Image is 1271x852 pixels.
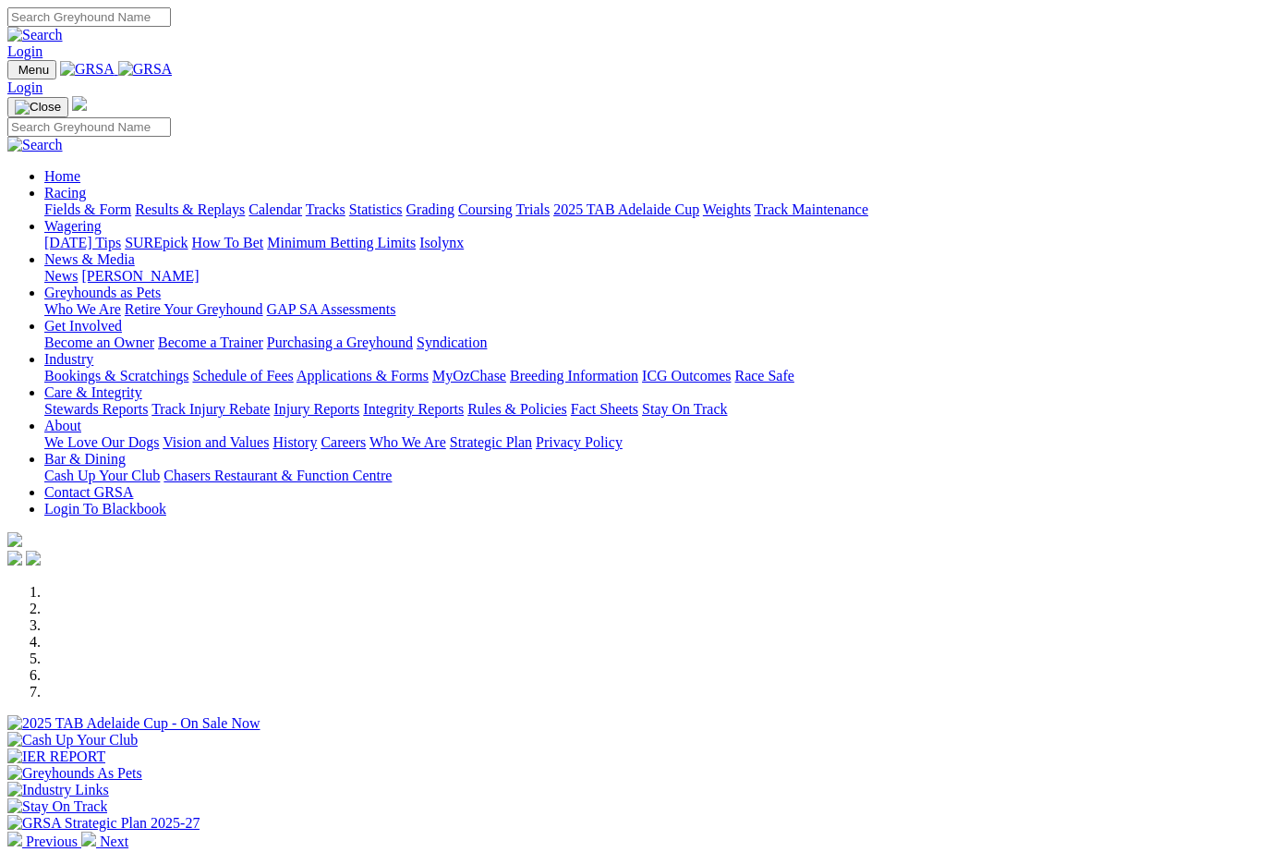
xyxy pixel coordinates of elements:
img: Greyhounds As Pets [7,765,142,782]
div: Greyhounds as Pets [44,301,1264,318]
img: Search [7,137,63,153]
a: Next [81,834,128,849]
a: Contact GRSA [44,484,133,500]
a: Become a Trainer [158,335,263,350]
a: Minimum Betting Limits [267,235,416,250]
a: Industry [44,351,93,367]
img: Cash Up Your Club [7,732,138,749]
img: chevron-left-pager-white.svg [7,832,22,846]
a: Calendar [248,201,302,217]
a: Stay On Track [642,401,727,417]
a: Applications & Forms [297,368,429,383]
img: logo-grsa-white.png [72,96,87,111]
a: Greyhounds as Pets [44,285,161,300]
a: [DATE] Tips [44,235,121,250]
a: SUREpick [125,235,188,250]
a: Fact Sheets [571,401,638,417]
a: Integrity Reports [363,401,464,417]
div: Wagering [44,235,1264,251]
a: News [44,268,78,284]
img: GRSA [60,61,115,78]
a: Wagering [44,218,102,234]
div: Get Involved [44,335,1264,351]
a: Bookings & Scratchings [44,368,188,383]
a: [PERSON_NAME] [81,268,199,284]
a: 2025 TAB Adelaide Cup [553,201,699,217]
div: Racing [44,201,1264,218]
img: 2025 TAB Adelaide Cup - On Sale Now [7,715,260,732]
a: Become an Owner [44,335,154,350]
div: About [44,434,1264,451]
a: Who We Are [369,434,446,450]
img: chevron-right-pager-white.svg [81,832,96,846]
img: Close [15,100,61,115]
span: Previous [26,834,78,849]
a: Track Maintenance [755,201,868,217]
a: How To Bet [192,235,264,250]
img: Industry Links [7,782,109,798]
a: News & Media [44,251,135,267]
a: Bar & Dining [44,451,126,467]
a: Weights [703,201,751,217]
a: Privacy Policy [536,434,623,450]
span: Next [100,834,128,849]
a: Login [7,43,42,59]
a: Previous [7,834,81,849]
a: Login To Blackbook [44,501,166,517]
a: Strategic Plan [450,434,532,450]
a: Isolynx [419,235,464,250]
a: History [272,434,317,450]
img: GRSA Strategic Plan 2025-27 [7,815,200,832]
img: Stay On Track [7,798,107,815]
a: Breeding Information [510,368,638,383]
input: Search [7,7,171,27]
a: Who We Are [44,301,121,317]
a: Grading [406,201,454,217]
div: Industry [44,368,1264,384]
img: GRSA [118,61,173,78]
a: Coursing [458,201,513,217]
input: Search [7,117,171,137]
img: IER REPORT [7,749,105,765]
a: Purchasing a Greyhound [267,335,413,350]
a: GAP SA Assessments [267,301,396,317]
div: Bar & Dining [44,468,1264,484]
button: Toggle navigation [7,60,56,79]
a: Racing [44,185,86,201]
span: Menu [18,63,49,77]
a: Careers [321,434,366,450]
a: About [44,418,81,433]
img: facebook.svg [7,551,22,566]
a: Tracks [306,201,345,217]
a: Cash Up Your Club [44,468,160,483]
a: Get Involved [44,318,122,334]
a: Fields & Form [44,201,131,217]
a: Statistics [349,201,403,217]
div: News & Media [44,268,1264,285]
a: We Love Our Dogs [44,434,159,450]
a: MyOzChase [432,368,506,383]
a: Rules & Policies [467,401,567,417]
img: twitter.svg [26,551,41,566]
a: Track Injury Rebate [151,401,270,417]
a: Login [7,79,42,95]
a: ICG Outcomes [642,368,731,383]
a: Results & Replays [135,201,245,217]
a: Syndication [417,335,487,350]
img: logo-grsa-white.png [7,532,22,547]
a: Race Safe [734,368,793,383]
button: Toggle navigation [7,97,68,117]
a: Chasers Restaurant & Function Centre [163,468,392,483]
a: Trials [515,201,550,217]
img: Search [7,27,63,43]
a: Schedule of Fees [192,368,293,383]
a: Injury Reports [273,401,359,417]
a: Home [44,168,80,184]
div: Care & Integrity [44,401,1264,418]
a: Vision and Values [163,434,269,450]
a: Stewards Reports [44,401,148,417]
a: Retire Your Greyhound [125,301,263,317]
a: Care & Integrity [44,384,142,400]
